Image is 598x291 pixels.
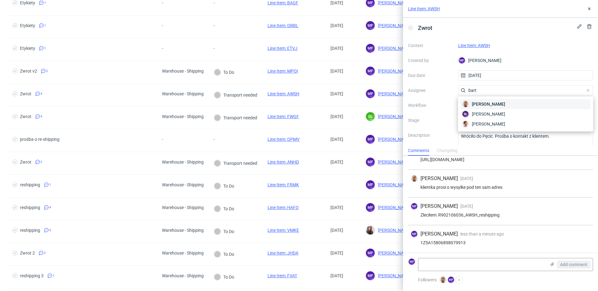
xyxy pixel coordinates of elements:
div: reshipping [20,205,40,210]
figcaption: MF [366,249,375,257]
div: Zwrot 2 [20,250,35,255]
span: [PERSON_NAME] [375,160,411,165]
span: 1 [44,46,46,51]
span: [PERSON_NAME] [375,0,411,5]
span: [DATE] [330,0,343,5]
div: Warehouse - Shipping [162,250,204,255]
span: 3 [49,228,51,233]
span: [DATE] [460,204,473,209]
a: Line Item: JHDA [268,250,298,255]
span: [DATE] [330,114,343,119]
img: Bartłomiej Leśniczuk [440,277,446,283]
div: Zwrot v2 [20,69,37,74]
span: [PERSON_NAME] [472,111,505,117]
div: Etykiety [20,0,35,5]
figcaption: MF [409,259,415,265]
img: Bartłomiej Leśniczuk [411,175,417,182]
div: Etykiety [20,46,35,51]
div: Warehouse - Shipping [162,160,204,165]
span: [PERSON_NAME] [375,114,411,119]
figcaption: MF [366,67,375,75]
span: Zwrot [415,23,435,33]
div: Zwrot [20,114,31,119]
span: [DATE] [330,137,343,142]
a: Line Item: VMKE [268,228,299,233]
div: reshipping [20,228,40,233]
div: Comments [408,146,429,156]
label: Stage [408,117,453,124]
span: 1 [44,0,46,5]
div: Etykiety [20,23,35,28]
div: Warehouse - Shipping [162,91,204,96]
span: 2 [46,69,48,74]
div: Transport needed [214,92,257,98]
label: Description [408,131,453,159]
figcaption: MF [366,89,375,98]
span: [PERSON_NAME] [375,250,411,255]
div: prośba o re-shipping [20,137,59,142]
div: Warehouse - Shipping [162,205,204,210]
a: Line Item: FWGF [268,114,299,119]
span: [PERSON_NAME] [420,203,458,210]
span: 1 [44,23,46,28]
span: [PERSON_NAME] [375,228,411,233]
a: Line Item: AWSH [408,6,440,12]
div: Transport needed [214,160,257,167]
input: Search... [458,85,593,95]
div: [PERSON_NAME] [458,55,593,65]
figcaption: MF [411,203,417,209]
div: - [214,46,229,51]
span: [DATE] [460,176,473,181]
div: Warehouse - Shipping [162,273,204,278]
span: 4 [40,91,42,96]
div: To Do [214,251,234,258]
textarea: Wróciło do Pęcic. Prośba o kontakt z klientem. [458,130,593,160]
div: reshipping 3 [20,273,44,278]
figcaption: MF [366,180,375,189]
span: [PERSON_NAME] [375,23,411,28]
div: reshipping [20,182,40,187]
div: To Do [214,69,234,76]
div: [URL][DOMAIN_NAME] [411,157,591,162]
span: 4 [40,114,42,119]
img: Sandra Beśka [366,226,375,235]
figcaption: MF [366,21,375,30]
a: Line Item: QBBL [268,23,298,28]
div: Warehouse - Shipping [162,228,204,233]
a: Line Item: FRMK [268,182,299,187]
span: 1 [49,182,51,187]
figcaption: MF [411,231,417,237]
figcaption: MF [366,44,375,53]
div: klientka prosi o wysylke pod ten sam adres [411,185,591,190]
div: - [162,23,177,28]
label: Assignee [408,87,453,94]
div: Zwrot [20,91,31,96]
span: [PERSON_NAME] [375,273,411,278]
label: Due date [408,72,453,79]
figcaption: MF [366,271,375,280]
a: Line Item: BAGF [268,0,298,5]
div: - [214,137,229,142]
figcaption: MF [459,57,465,64]
span: [PERSON_NAME] [375,137,411,142]
span: [DATE] [330,46,343,51]
figcaption: MF [366,203,375,212]
span: [DATE] [330,273,343,278]
div: To Do [214,228,234,235]
div: Changelog [437,146,458,156]
figcaption: MF [366,135,375,144]
span: [DATE] [330,91,343,96]
div: 1Z5A15806898079913 [411,240,591,245]
a: Line Item: AWSH [268,91,299,96]
div: Transport needed [214,114,257,121]
span: [PERSON_NAME] [375,182,411,187]
div: - [214,23,229,28]
div: Zwrot [20,160,31,165]
div: To Do [214,274,234,280]
span: [PERSON_NAME] [375,205,411,210]
div: To Do [214,183,234,189]
span: [DATE] [330,250,343,255]
span: [PERSON_NAME] [375,91,411,96]
span: [PERSON_NAME] [472,121,505,127]
span: [PERSON_NAME] [420,231,458,237]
